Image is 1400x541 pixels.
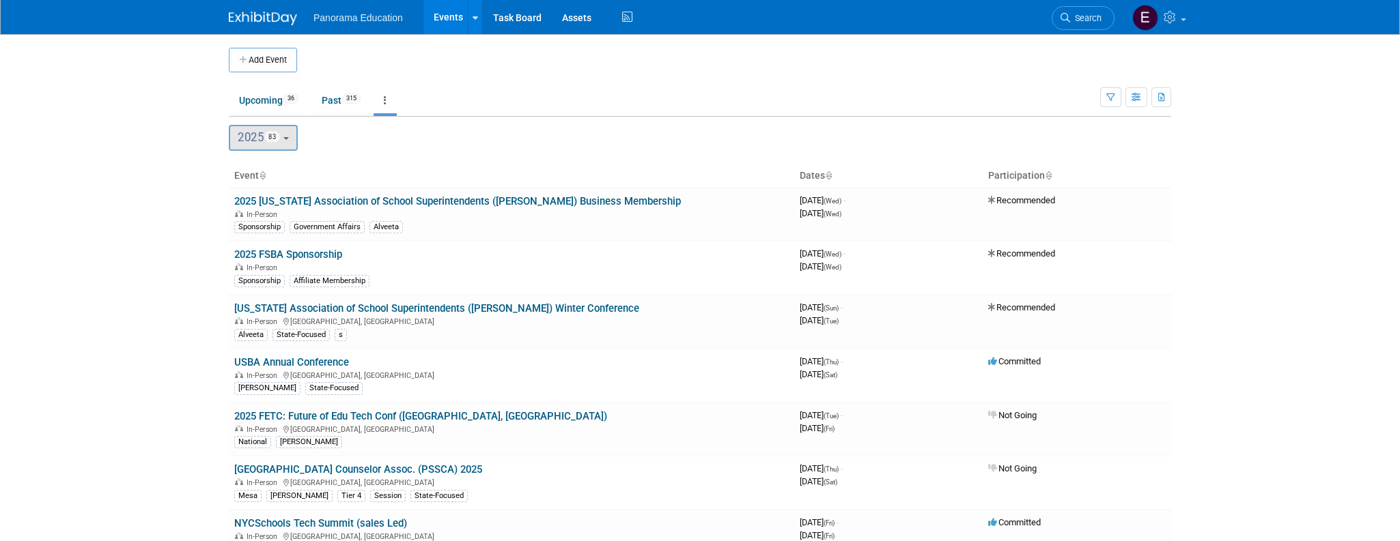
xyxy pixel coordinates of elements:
img: ExhibitDay [229,12,297,25]
div: [PERSON_NAME] [234,382,300,394]
img: In-Person Event [235,210,243,217]
span: - [843,248,845,259]
div: [PERSON_NAME] [276,436,342,448]
span: [DATE] [800,369,837,379]
div: [GEOGRAPHIC_DATA], [GEOGRAPHIC_DATA] [234,369,789,380]
span: (Wed) [824,197,841,205]
a: Upcoming36 [229,87,309,113]
span: - [841,410,843,420]
div: Government Affairs [290,221,365,233]
span: - [841,356,843,366]
span: Recommended [988,302,1055,312]
span: (Wed) [824,250,841,258]
span: [DATE] [800,463,843,473]
span: [DATE] [800,530,835,540]
span: In-Person [247,371,281,380]
span: Panorama Education [313,12,403,23]
div: s [335,329,347,341]
span: In-Person [247,317,281,326]
span: - [841,463,843,473]
span: Committed [988,517,1041,527]
span: Not Going [988,463,1037,473]
div: National [234,436,271,448]
div: Sponsorship [234,275,285,287]
span: [DATE] [800,476,837,486]
span: Not Going [988,410,1037,420]
span: - [843,195,845,205]
a: Sort by Start Date [825,170,832,181]
span: Recommended [988,195,1055,205]
img: In-Person Event [235,478,243,485]
a: USBA Annual Conference [234,356,349,368]
span: [DATE] [800,261,841,272]
span: 83 [264,131,280,143]
div: Mesa [234,490,262,502]
div: Sponsorship [234,221,285,233]
span: (Thu) [824,358,839,366]
span: - [841,302,843,312]
a: Past315 [311,87,371,113]
div: Session [370,490,406,502]
div: State-Focused [272,329,330,341]
span: In-Person [247,425,281,434]
span: [DATE] [800,248,845,259]
span: [DATE] [800,302,843,312]
img: External Events Calendar [1132,5,1158,31]
span: [DATE] [800,356,843,366]
span: [DATE] [800,315,839,325]
button: 202583 [229,125,298,151]
span: Committed [988,356,1041,366]
span: (Thu) [824,465,839,473]
span: In-Person [247,263,281,272]
div: Alveeta [234,329,268,341]
img: In-Person Event [235,425,243,432]
span: [DATE] [800,208,841,218]
a: Sort by Event Name [259,170,266,181]
span: (Tue) [824,317,839,325]
img: In-Person Event [235,263,243,270]
span: In-Person [247,532,281,541]
a: Search [1052,6,1115,30]
div: State-Focused [410,490,468,502]
a: 2025 FETC: Future of Edu Tech Conf ([GEOGRAPHIC_DATA], [GEOGRAPHIC_DATA]) [234,410,607,422]
th: Dates [794,164,983,188]
span: (Sat) [824,371,837,379]
button: Add Event [229,48,297,72]
div: [GEOGRAPHIC_DATA], [GEOGRAPHIC_DATA] [234,476,789,487]
span: (Sun) [824,304,839,312]
div: Affiliate Membership [290,275,369,287]
th: Participation [983,164,1171,188]
div: [PERSON_NAME] [266,490,333,502]
span: (Fri) [824,532,835,540]
span: (Tue) [824,412,839,420]
img: In-Person Event [235,371,243,378]
span: Search [1070,13,1102,23]
div: [GEOGRAPHIC_DATA], [GEOGRAPHIC_DATA] [234,423,789,434]
span: (Sat) [824,478,837,486]
span: In-Person [247,478,281,487]
a: NYCSchools Tech Summit (sales Led) [234,517,407,529]
span: (Wed) [824,263,841,271]
a: [US_STATE] Association of School Superintendents ([PERSON_NAME]) Winter Conference [234,302,639,315]
img: In-Person Event [235,532,243,539]
span: 2025 [238,130,280,144]
a: [GEOGRAPHIC_DATA] Counselor Assoc. (PSSCA) 2025 [234,463,482,476]
span: (Fri) [824,519,835,527]
span: 315 [342,93,361,104]
div: State-Focused [305,382,363,394]
span: [DATE] [800,410,843,420]
div: [GEOGRAPHIC_DATA], [GEOGRAPHIC_DATA] [234,530,789,541]
a: 2025 FSBA Sponsorship [234,248,342,261]
span: [DATE] [800,195,845,205]
div: Tier 4 [337,490,365,502]
span: (Fri) [824,425,835,433]
span: - [837,517,839,527]
div: Alveeta [369,221,403,233]
a: 2025 [US_STATE] Association of School Superintendents ([PERSON_NAME]) Business Membership [234,195,681,207]
span: In-Person [247,210,281,219]
img: In-Person Event [235,317,243,324]
a: Sort by Participation Type [1045,170,1052,181]
span: (Wed) [824,210,841,218]
span: [DATE] [800,423,835,433]
span: 36 [283,93,298,104]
